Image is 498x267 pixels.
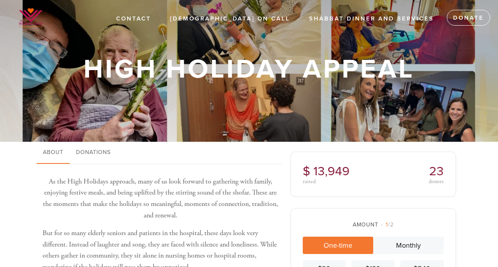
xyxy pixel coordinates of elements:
[447,10,490,26] a: Donate
[70,142,117,164] a: Donations
[37,142,70,164] a: About
[303,221,444,229] div: Amount
[43,176,279,221] p: As the High Holidays approach, many of us look forward to gathering with family, enjoying festive...
[164,11,296,26] a: [DEMOGRAPHIC_DATA] On Call
[303,237,373,254] a: One-time
[110,11,157,26] a: Contact
[313,164,350,179] span: 13,949
[373,237,444,254] a: Monthly
[83,57,415,82] h1: High Holiday Appeal
[303,164,310,179] span: $
[12,4,50,32] img: WhatsApp%20Image%202025-03-14%20at%2002.png
[376,179,444,184] div: donors
[303,179,371,184] div: raised
[376,164,444,179] h2: 23
[303,11,440,26] a: Shabbat Dinner and Services
[381,221,394,228] span: /2
[386,221,388,228] span: 1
